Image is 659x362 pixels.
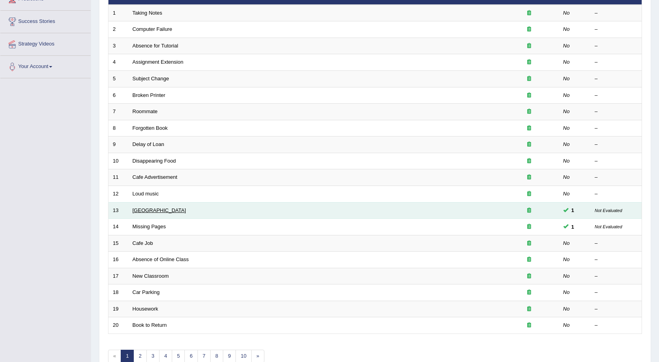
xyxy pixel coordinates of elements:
em: No [563,322,570,328]
em: No [563,141,570,147]
a: Loud music [133,191,159,197]
span: You can still take this question [568,223,577,231]
div: Exam occurring question [504,207,555,214]
td: 12 [108,186,128,202]
div: Exam occurring question [504,92,555,99]
em: No [563,26,570,32]
div: Exam occurring question [504,59,555,66]
div: Exam occurring question [504,157,555,165]
div: – [595,240,638,247]
em: No [563,191,570,197]
div: Exam occurring question [504,9,555,17]
div: – [595,108,638,116]
div: Exam occurring question [504,273,555,280]
div: – [595,273,638,280]
div: Exam occurring question [504,240,555,247]
div: – [595,289,638,296]
div: Exam occurring question [504,125,555,132]
em: No [563,174,570,180]
a: Success Stories [0,11,91,30]
a: Absence of Online Class [133,256,189,262]
a: Your Account [0,56,91,76]
em: No [563,10,570,16]
em: No [563,92,570,98]
a: Cafe Job [133,240,153,246]
td: 4 [108,54,128,71]
div: – [595,305,638,313]
em: No [563,256,570,262]
div: Exam occurring question [504,174,555,181]
a: Book to Return [133,322,167,328]
a: Housework [133,306,158,312]
div: – [595,75,638,83]
a: Forgotten Book [133,125,168,131]
td: 6 [108,87,128,104]
div: – [595,190,638,198]
a: Disappearing Food [133,158,176,164]
a: Absence for Tutorial [133,43,179,49]
div: – [595,141,638,148]
td: 16 [108,252,128,268]
em: No [563,43,570,49]
td: 14 [108,219,128,235]
div: Exam occurring question [504,256,555,263]
td: 13 [108,202,128,219]
em: No [563,59,570,65]
td: 10 [108,153,128,169]
td: 7 [108,104,128,120]
td: 20 [108,317,128,334]
em: No [563,125,570,131]
td: 11 [108,169,128,186]
div: Exam occurring question [504,108,555,116]
div: – [595,92,638,99]
a: Subject Change [133,76,169,81]
a: Assignment Extension [133,59,184,65]
a: Roommate [133,108,158,114]
em: No [563,108,570,114]
td: 1 [108,5,128,21]
a: Strategy Videos [0,33,91,53]
div: – [595,174,638,181]
div: Exam occurring question [504,75,555,83]
em: No [563,76,570,81]
div: – [595,9,638,17]
div: Exam occurring question [504,289,555,296]
a: Broken Printer [133,92,165,98]
div: Exam occurring question [504,305,555,313]
td: 5 [108,71,128,87]
a: Computer Failure [133,26,172,32]
a: New Classroom [133,273,169,279]
div: – [595,157,638,165]
div: Exam occurring question [504,141,555,148]
div: – [595,125,638,132]
td: 15 [108,235,128,252]
td: 19 [108,301,128,317]
small: Not Evaluated [595,224,622,229]
em: No [563,273,570,279]
div: Exam occurring question [504,26,555,33]
em: No [563,240,570,246]
div: – [595,26,638,33]
td: 8 [108,120,128,136]
small: Not Evaluated [595,208,622,213]
div: – [595,59,638,66]
td: 18 [108,284,128,301]
div: – [595,42,638,50]
a: Car Parking [133,289,160,295]
span: You can still take this question [568,206,577,214]
td: 17 [108,268,128,284]
a: Taking Notes [133,10,162,16]
div: Exam occurring question [504,223,555,231]
td: 9 [108,136,128,153]
td: 3 [108,38,128,54]
a: [GEOGRAPHIC_DATA] [133,207,186,213]
em: No [563,158,570,164]
div: – [595,322,638,329]
a: Delay of Loan [133,141,164,147]
div: Exam occurring question [504,322,555,329]
em: No [563,306,570,312]
em: No [563,289,570,295]
a: Missing Pages [133,224,166,229]
a: Cafe Advertisement [133,174,177,180]
div: Exam occurring question [504,42,555,50]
